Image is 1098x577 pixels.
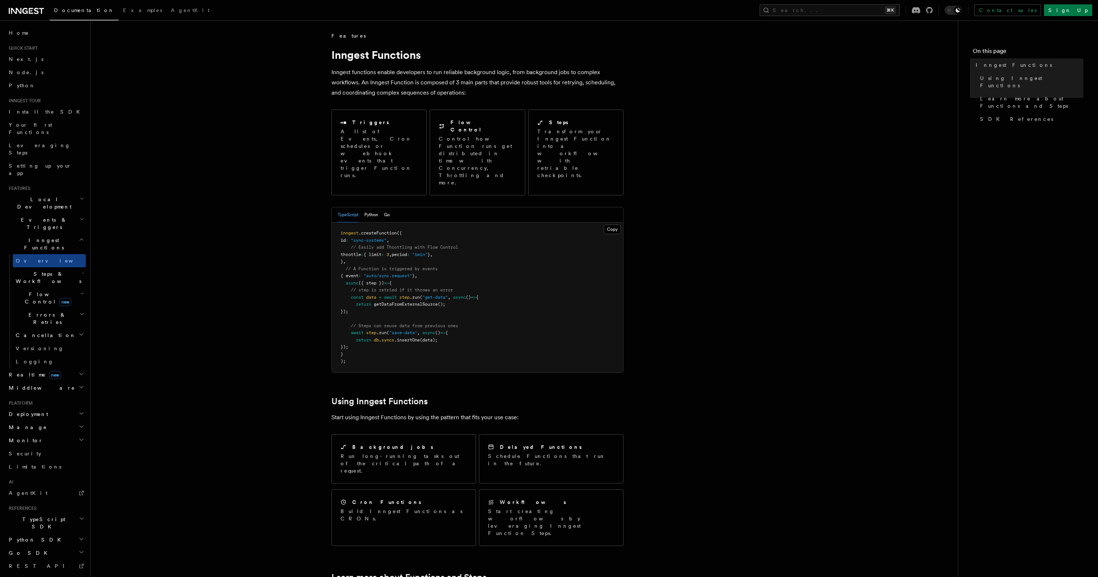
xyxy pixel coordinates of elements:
[379,295,381,300] span: =
[9,490,47,496] span: AgentKit
[389,280,392,286] span: {
[341,352,343,357] span: }
[331,110,427,195] a: TriggersA list of Events, Cron schedules or webhook events that trigger Function runs.
[13,355,86,368] a: Logging
[500,498,566,506] h2: Workflows
[331,412,623,423] p: Start using Inngest Functions by using the pattern that fits your use case:
[381,252,384,257] span: :
[366,295,376,300] span: data
[16,258,91,264] span: Overview
[341,452,467,474] p: Run long-running tasks out of the critical path of a request.
[331,48,623,61] h1: Inngest Functions
[13,291,80,305] span: Flow Control
[358,273,361,278] span: :
[384,295,397,300] span: await
[6,516,79,530] span: TypeScript SDK
[6,421,86,434] button: Manage
[6,118,86,139] a: Your first Functions
[1044,4,1092,16] a: Sign Up
[341,508,467,522] p: Build Inngest Functions as CRONs.
[13,308,86,329] button: Errors & Retries
[422,295,448,300] span: "get-data"
[407,252,410,257] span: :
[50,2,119,20] a: Documentation
[331,489,476,546] a: Cron FunctionsBuild Inngest Functions as CRONs.
[13,332,76,339] span: Cancellation
[351,238,387,243] span: "sync-systems"
[6,559,86,573] a: REST API
[6,66,86,79] a: Node.js
[439,135,516,186] p: Control how Function runs get distributed in time with Concurrency, Throttling and more.
[352,443,433,451] h2: Background jobs
[6,384,75,391] span: Middleware
[6,513,86,533] button: TypeScript SDK
[420,295,422,300] span: (
[420,337,438,343] span: (data);
[6,479,14,485] span: AI
[973,47,1083,58] h4: On this page
[374,337,379,343] span: db
[394,337,420,343] span: .insertOne
[346,238,348,243] span: :
[351,295,364,300] span: const
[331,434,476,484] a: Background jobsRun long-running tasks out of the critical path of a request.
[389,330,417,335] span: "save-data"
[331,67,623,98] p: Inngest functions enable developers to run reliable background logic, from background jobs to com...
[537,128,615,179] p: Transform your Inngest Function into a workflow with retriable checkpoints.
[466,295,471,300] span: ()
[549,119,568,126] h2: Steps
[6,79,86,92] a: Python
[374,302,438,307] span: getDataFromExternalSource
[6,216,80,231] span: Events & Triggers
[387,252,389,257] span: 3
[379,337,381,343] span: .
[384,207,390,222] button: Go
[331,32,366,39] span: Features
[760,4,900,16] button: Search...⌘K
[9,83,35,88] span: Python
[6,139,86,159] a: Leveraging Steps
[389,252,392,257] span: ,
[440,330,445,335] span: =>
[9,109,84,115] span: Install the SDK
[500,443,582,451] h2: Delayed Functions
[364,207,378,222] button: Python
[422,330,435,335] span: async
[604,225,621,234] button: Copy
[16,345,64,351] span: Versioning
[123,7,162,13] span: Examples
[341,259,343,264] span: }
[427,252,430,257] span: }
[341,273,358,278] span: { event
[6,105,86,118] a: Install the SDK
[387,238,389,243] span: ,
[358,230,397,236] span: .createFunction
[399,295,410,300] span: step
[171,7,210,13] span: AgentKit
[338,207,358,222] button: TypeScript
[9,122,52,135] span: Your first Functions
[346,280,358,286] span: async
[6,437,43,444] span: Monitor
[528,110,623,195] a: StepsTransform your Inngest Function into a workflow with retriable checkpoints.
[6,368,86,381] button: Realtimenew
[6,98,41,104] span: Inngest tour
[341,128,418,179] p: A list of Events, Cron schedules or webhook events that trigger Function runs.
[54,7,114,13] span: Documentation
[9,29,29,37] span: Home
[974,4,1041,16] a: Contact sales
[6,486,86,500] a: AgentKit
[384,280,389,286] span: =>
[397,230,402,236] span: ({
[364,273,412,278] span: "auto/sync.request"
[341,309,348,314] span: });
[352,498,421,506] h2: Cron Functions
[6,505,37,511] span: References
[13,342,86,355] a: Versioning
[976,61,1052,69] span: Inngest Functions
[438,302,445,307] span: ();
[13,267,86,288] button: Steps & Workflows
[435,330,440,335] span: ()
[356,337,371,343] span: return
[6,53,86,66] a: Next.js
